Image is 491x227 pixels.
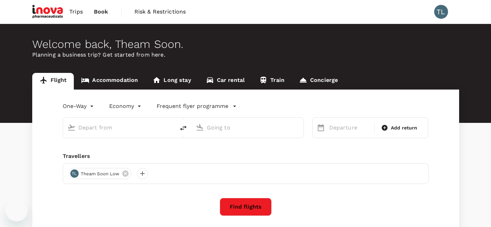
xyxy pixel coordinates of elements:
[175,120,192,136] button: delete
[434,5,448,19] div: TL
[70,169,79,178] div: TL
[329,124,370,132] p: Departure
[109,101,143,112] div: Economy
[32,4,64,19] img: iNova Pharmaceuticals
[63,152,429,160] div: Travellers
[32,38,459,51] div: Welcome back , Theam Soon .
[220,198,272,216] button: Find flights
[157,102,237,110] button: Frequent flyer programme
[63,101,95,112] div: One-Way
[6,199,28,221] iframe: Button to launch messaging window
[299,127,300,128] button: Open
[69,8,83,16] span: Trips
[145,73,198,90] a: Long stay
[199,73,252,90] a: Car rental
[207,122,289,133] input: Going to
[77,170,124,177] span: Theam Soon Low
[134,8,186,16] span: Risk & Restrictions
[78,122,160,133] input: Depart from
[252,73,292,90] a: Train
[32,73,74,90] a: Flight
[292,73,345,90] a: Concierge
[32,51,459,59] p: Planning a business trip? Get started from here.
[391,124,418,132] span: Add return
[170,127,172,128] button: Open
[69,168,131,179] div: TLTheam Soon Low
[157,102,228,110] p: Frequent flyer programme
[74,73,145,90] a: Accommodation
[94,8,108,16] span: Book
